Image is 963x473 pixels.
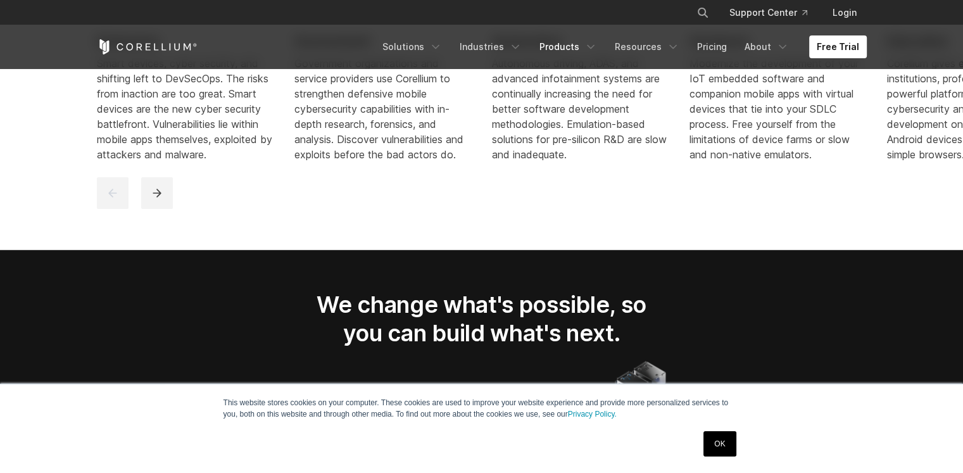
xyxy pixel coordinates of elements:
[296,291,668,347] h2: We change what's possible, so you can build what's next.
[689,35,734,58] a: Pricing
[809,35,867,58] a: Free Trial
[97,39,198,54] a: Corellium Home
[532,35,605,58] a: Products
[223,397,740,420] p: This website stores cookies on your computer. These cookies are used to improve your website expe...
[492,56,669,162] div: Autonomous driving, ADAS, and advanced infotainment systems are continually increasing the need f...
[97,177,129,209] button: previous
[737,35,796,58] a: About
[607,35,687,58] a: Resources
[681,1,867,24] div: Navigation Menu
[689,57,859,161] span: Modernize the development of your IoT embedded software and companion mobile apps with virtual de...
[568,410,617,419] a: Privacy Policy.
[691,1,714,24] button: Search
[375,35,450,58] a: Solutions
[294,56,472,162] div: Government organizations and service providers use Corellium to strengthen defensive mobile cyber...
[97,56,274,162] div: Smart devices, cyber security, and shifting left to DevSecOps. The risks from inaction are too gr...
[141,177,173,209] button: next
[703,431,736,457] a: OK
[719,1,817,24] a: Support Center
[822,1,867,24] a: Login
[452,35,529,58] a: Industries
[375,35,867,58] div: Navigation Menu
